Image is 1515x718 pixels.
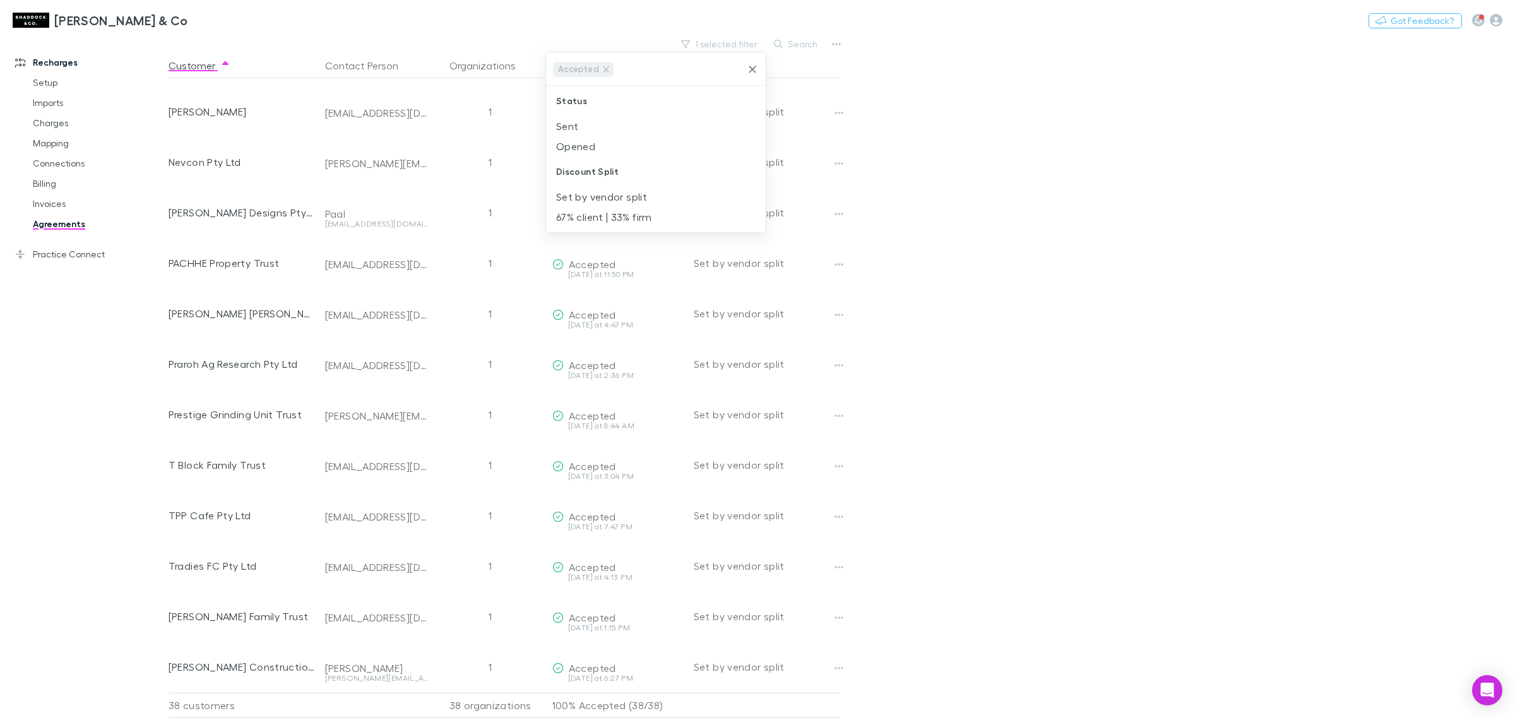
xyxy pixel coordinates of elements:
div: Discount Split [546,156,766,187]
div: Open Intercom Messenger [1472,675,1502,705]
li: Set by vendor split [546,187,766,207]
li: 67% client | 33% firm [546,207,766,227]
span: Accepted [554,62,603,76]
li: Opened [546,136,766,156]
button: Clear [744,61,761,78]
div: Status [546,86,766,116]
div: Accepted [553,62,614,77]
li: Sent [546,116,766,136]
